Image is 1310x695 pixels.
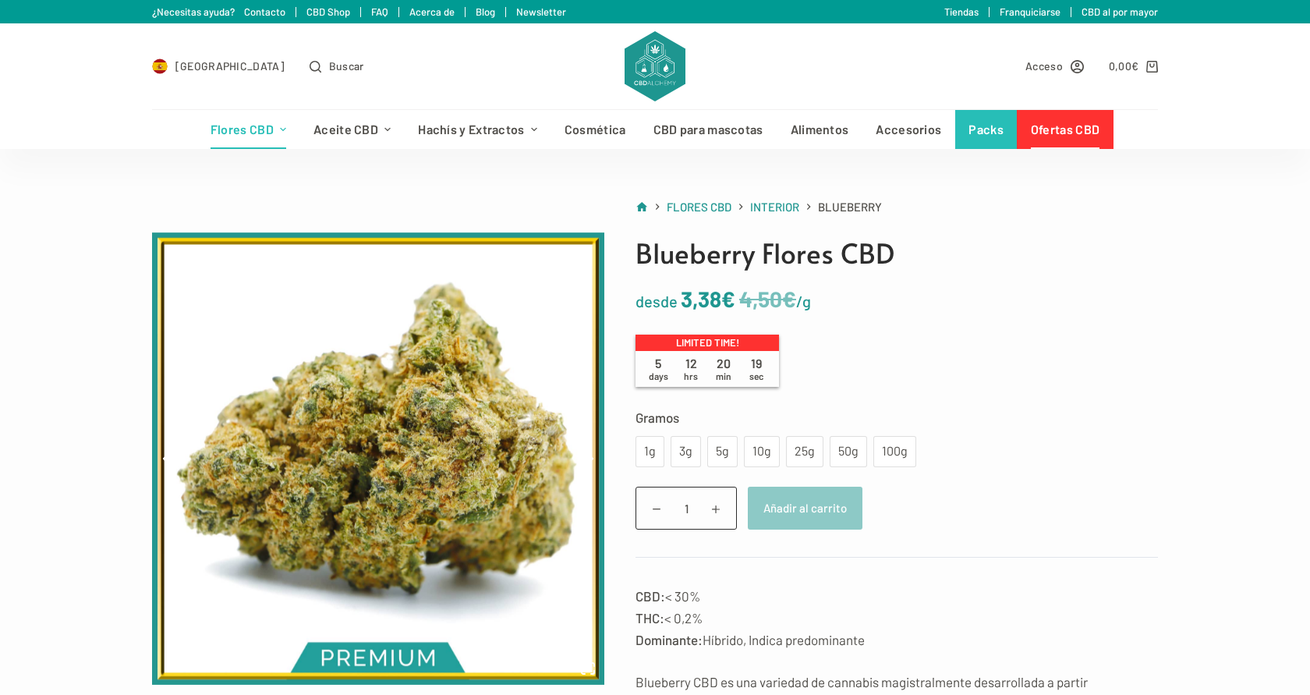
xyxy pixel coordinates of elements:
[883,441,907,462] div: 100g
[625,31,685,101] img: CBD Alchemy
[639,110,777,149] a: CBD para mascotas
[300,110,405,149] a: Aceite CBD
[152,57,285,75] a: Select Country
[750,197,799,217] a: Interior
[636,335,779,352] p: Limited time!
[944,5,979,18] a: Tiendas
[1109,57,1158,75] a: Carro de compra
[1131,59,1138,73] span: €
[680,441,692,462] div: 3g
[1017,110,1113,149] a: Ofertas CBD
[636,585,1158,651] p: < 30% < 0,2% Híbrido, Indica predominante
[516,5,566,18] a: Newsletter
[1000,5,1060,18] a: Franquiciarse
[753,441,770,462] div: 10g
[476,5,495,18] a: Blog
[551,110,639,149] a: Cosmética
[152,232,604,685] img: flowers-indoor-blueberry-product-v5b
[636,632,703,647] strong: Dominante:
[749,371,763,381] span: sec
[707,356,740,382] span: 20
[645,441,655,462] div: 1g
[862,110,955,149] a: Accesorios
[717,441,728,462] div: 5g
[782,285,796,312] span: €
[152,59,168,74] img: ES Flag
[649,371,668,381] span: days
[716,371,731,381] span: min
[329,57,364,75] span: Buscar
[1109,59,1139,73] bdi: 0,00
[740,356,773,382] span: 19
[1025,57,1084,75] a: Acceso
[796,292,811,310] span: /g
[1025,57,1063,75] span: Acceso
[839,441,858,462] div: 50g
[636,232,1158,274] h1: Blueberry Flores CBD
[371,5,388,18] a: FAQ
[739,285,796,312] bdi: 4,50
[674,356,707,382] span: 12
[636,487,737,530] input: Cantidad de productos
[405,110,551,149] a: Hachís y Extractos
[636,588,665,604] strong: CBD:
[310,57,364,75] button: Abrir formulario de búsqueda
[409,5,455,18] a: Acerca de
[748,487,862,530] button: Añadir al carrito
[1082,5,1158,18] a: CBD al por mayor
[818,197,882,217] span: Blueberry
[152,5,285,18] a: ¿Necesitas ayuda? Contacto
[196,110,299,149] a: Flores CBD
[642,356,674,382] span: 5
[681,285,735,312] bdi: 3,38
[636,610,664,626] strong: THC:
[795,441,814,462] div: 25g
[667,200,731,214] span: Flores CBD
[667,197,731,217] a: Flores CBD
[684,371,698,381] span: hrs
[636,292,678,310] span: desde
[196,110,1113,149] nav: Menú de cabecera
[750,200,799,214] span: Interior
[636,406,1158,428] label: Gramos
[721,285,735,312] span: €
[955,110,1018,149] a: Packs
[175,57,285,75] span: [GEOGRAPHIC_DATA]
[777,110,862,149] a: Alimentos
[306,5,350,18] a: CBD Shop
